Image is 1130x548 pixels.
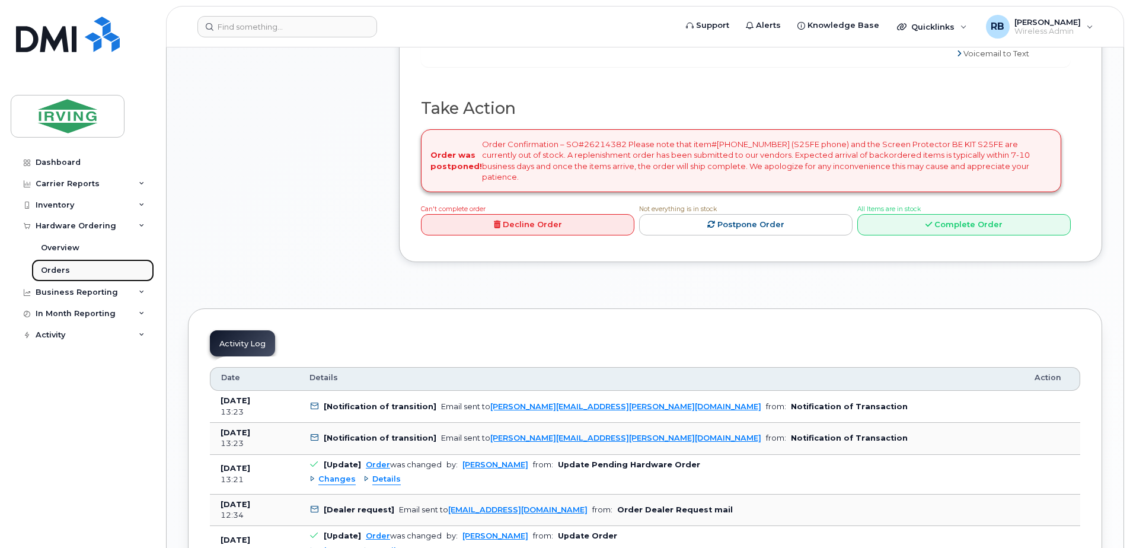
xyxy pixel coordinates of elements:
span: by: [446,531,458,540]
b: [DATE] [221,396,250,405]
b: Notification of Transaction [791,434,908,442]
span: Date [221,372,240,383]
a: [PERSON_NAME] [462,531,528,540]
a: [PERSON_NAME][EMAIL_ADDRESS][PERSON_NAME][DOMAIN_NAME] [490,434,761,442]
div: 13:21 [221,474,288,485]
a: Knowledge Base [789,14,888,37]
div: Roberts, Brad [978,15,1102,39]
a: Order [366,460,390,469]
a: Complete Order [857,214,1071,236]
strong: Order was postponed! [430,149,482,171]
span: from: [533,460,553,469]
h2: Take Action [421,100,1071,117]
div: 13:23 [221,407,288,418]
span: Voicemail to Text [963,49,1029,58]
span: from: [533,531,553,540]
a: Alerts [738,14,789,37]
input: Find something... [197,16,377,37]
b: [Notification of transition] [324,402,436,411]
div: Email sent to [399,505,588,514]
span: Changes [318,474,356,485]
span: from: [766,402,786,411]
b: Update Order [558,531,617,540]
b: [DATE] [221,500,250,509]
b: [Update] [324,531,361,540]
a: [EMAIL_ADDRESS][DOMAIN_NAME] [448,505,588,514]
span: Details [372,474,401,485]
span: Wireless Admin [1014,27,1081,36]
div: Email sent to [441,434,761,442]
span: from: [766,434,786,442]
span: Can't complete order [421,205,486,213]
span: Not everything is in stock [639,205,717,213]
span: [PERSON_NAME] [1014,17,1081,27]
span: Alerts [756,20,781,31]
b: [Update] [324,460,361,469]
span: Knowledge Base [807,20,879,31]
div: Email sent to [441,402,761,411]
b: Order Dealer Request mail [617,505,733,514]
a: Postpone Order [639,214,853,236]
th: Action [1024,367,1080,391]
a: [PERSON_NAME][EMAIL_ADDRESS][PERSON_NAME][DOMAIN_NAME] [490,402,761,411]
a: Support [678,14,738,37]
b: Notification of Transaction [791,402,908,411]
div: 13:23 [221,438,288,449]
b: [Dealer request] [324,505,394,514]
span: by: [446,460,458,469]
a: [PERSON_NAME] [462,460,528,469]
b: [Notification of transition] [324,434,436,442]
div: 12:34 [221,510,288,521]
b: [DATE] [221,428,250,437]
span: from: [592,505,612,514]
span: Quicklinks [911,22,955,31]
div: was changed [366,531,442,540]
b: [DATE] [221,536,250,544]
b: [DATE] [221,464,250,473]
span: RB [991,20,1004,34]
div: was changed [366,460,442,469]
div: Order Confirmation – SO#26214382 Please note that item#[PHONE_NUMBER] (S25FE phone) and the Scree... [421,129,1061,192]
b: Update Pending Hardware Order [558,460,700,469]
div: Quicklinks [889,15,975,39]
span: Details [309,372,338,383]
span: Support [696,20,729,31]
a: Order [366,531,390,540]
a: Decline Order [421,214,634,236]
span: All Items are in stock [857,205,921,213]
